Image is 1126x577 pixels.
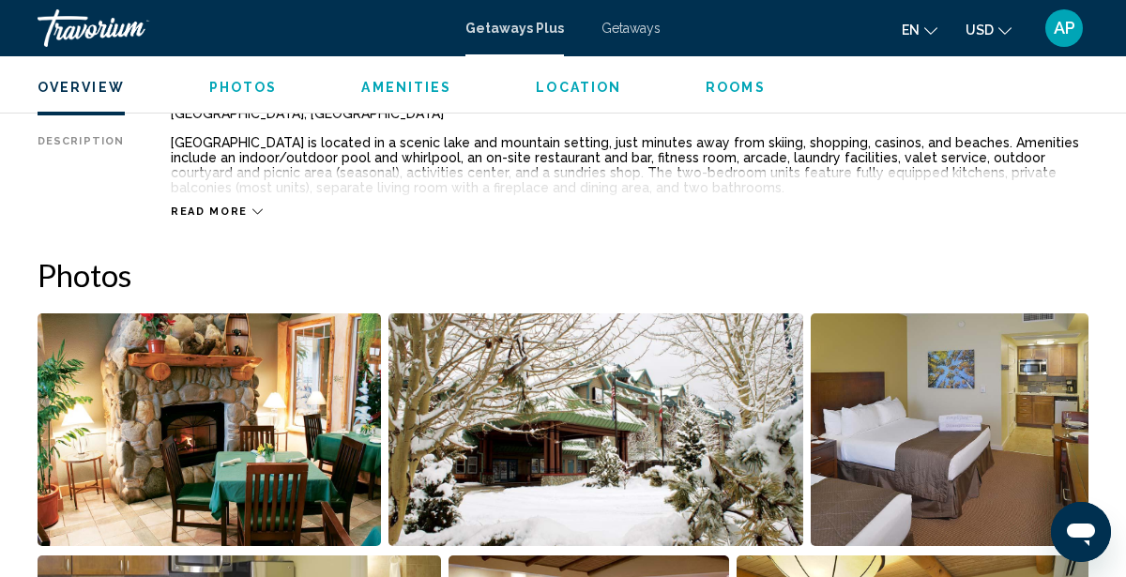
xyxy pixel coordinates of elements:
[465,21,564,36] a: Getaways Plus
[1054,19,1075,38] span: AP
[536,79,621,96] button: Location
[902,23,920,38] span: en
[38,256,1088,294] h2: Photos
[706,79,766,96] button: Rooms
[171,205,263,219] button: Read more
[1051,502,1111,562] iframe: Button to launch messaging window
[38,9,447,47] a: Travorium
[811,312,1088,547] button: Open full-screen image slider
[902,16,937,43] button: Change language
[388,312,802,547] button: Open full-screen image slider
[38,79,125,96] button: Overview
[361,80,451,95] span: Amenities
[601,21,661,36] a: Getaways
[38,135,124,195] div: Description
[171,135,1088,195] div: [GEOGRAPHIC_DATA] is located in a scenic lake and mountain setting, just minutes away from skiing...
[966,16,1012,43] button: Change currency
[209,80,278,95] span: Photos
[209,79,278,96] button: Photos
[966,23,994,38] span: USD
[38,80,125,95] span: Overview
[38,312,381,547] button: Open full-screen image slider
[706,80,766,95] span: Rooms
[171,205,248,218] span: Read more
[1040,8,1088,48] button: User Menu
[536,80,621,95] span: Location
[361,79,451,96] button: Amenities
